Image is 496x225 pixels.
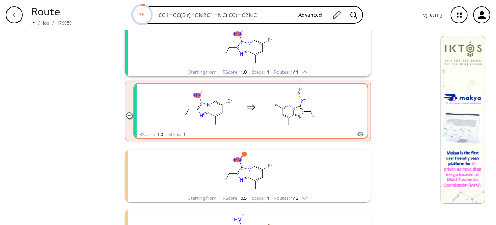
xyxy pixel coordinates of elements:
[188,70,217,74] div: Starting from:
[57,20,72,26] a: 179059
[266,195,269,201] span: 1
[223,196,247,200] div: RScore :
[298,194,308,200] img: Down
[156,131,163,137] span: 1.0
[266,69,269,75] span: 1
[239,69,247,75] span: 1.0
[139,11,145,17] text: 4%
[139,132,163,137] div: RScore :
[223,70,247,74] div: RScore :
[440,36,485,204] img: Banner
[52,19,54,26] li: /
[274,70,308,74] div: Routes:
[291,196,298,200] span: 1 / 3
[38,19,40,26] li: /
[263,85,327,129] svg: CCc1nc2c(C)cc(Br)cn2c1N(C)C=O
[31,20,36,25] img: Spaya logo
[168,132,186,137] div: Steps :
[182,131,186,137] span: 1
[188,196,217,200] div: Starting from:
[423,11,442,19] p: v [DATE]
[298,68,308,74] img: Up
[154,11,293,19] input: Enter SMILES
[239,195,247,201] span: 0.5
[252,196,269,200] div: Steps :
[156,23,340,68] svg: CCc1nc2c(C)cc(Br)cn2c1NC
[274,196,308,200] div: Routes:
[43,20,49,26] a: Job
[31,4,72,19] p: Route
[293,9,328,22] button: Advanced
[252,70,269,74] div: Steps :
[291,70,298,74] span: 1 / 1
[156,150,340,194] svg: CCc1nc2c(C)cc(Br)cn2c1NC
[176,85,240,129] svg: CCc1nc2c(C)cc(Br)cn2c1NC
